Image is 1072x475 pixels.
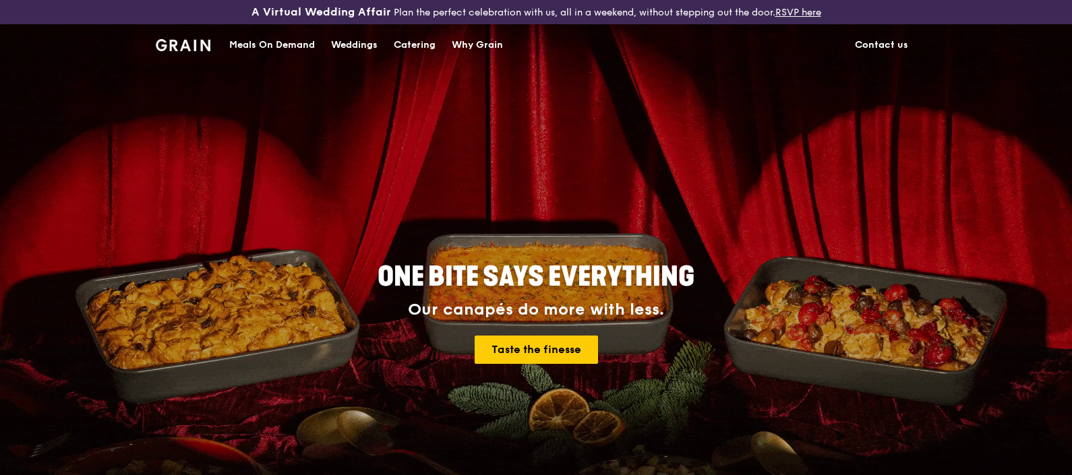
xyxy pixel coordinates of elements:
[452,25,503,65] div: Why Grain
[386,25,444,65] a: Catering
[847,25,916,65] a: Contact us
[229,25,315,65] div: Meals On Demand
[775,7,821,18] a: RSVP here
[394,25,436,65] div: Catering
[323,25,386,65] a: Weddings
[444,25,511,65] a: Why Grain
[156,24,210,64] a: GrainGrain
[156,39,210,51] img: Grain
[179,5,893,19] div: Plan the perfect celebration with us, all in a weekend, without stepping out the door.
[251,5,391,19] h3: A Virtual Wedding Affair
[331,25,378,65] div: Weddings
[475,336,598,364] a: Taste the finesse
